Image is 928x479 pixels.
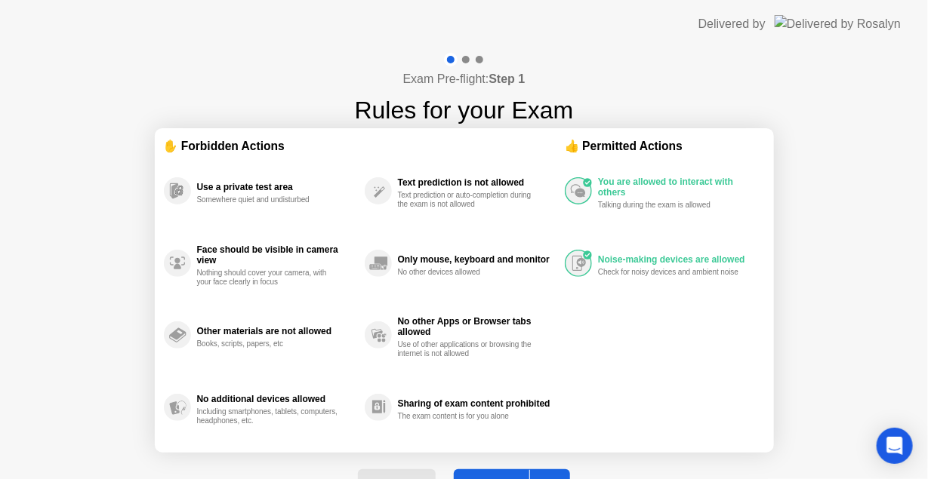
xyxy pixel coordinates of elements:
h4: Exam Pre-flight: [403,70,526,88]
div: Text prediction is not allowed [398,177,557,188]
div: Other materials are not allowed [197,326,357,336]
div: Use of other applications or browsing the internet is not allowed [398,340,541,358]
div: You are allowed to interact with others [598,177,757,198]
div: 👍 Permitted Actions [565,137,764,155]
div: Face should be visible in camera view [197,244,357,266]
div: Noise-making devices are allowed [598,254,757,265]
div: Sharing of exam content prohibited [398,398,557,409]
img: Delivered by Rosalyn [775,15,901,32]
div: Only mouse, keyboard and monitor [398,254,557,265]
h1: Rules for your Exam [355,92,574,128]
b: Step 1 [489,72,525,85]
div: Check for noisy devices and ambient noise [598,268,741,277]
div: Including smartphones, tablets, computers, headphones, etc. [197,407,340,425]
div: Delivered by [698,15,766,33]
div: Books, scripts, papers, etc [197,339,340,349]
div: No other devices allowed [398,268,541,277]
div: ✋ Forbidden Actions [164,137,566,155]
div: Use a private test area [197,182,357,192]
div: Open Intercom Messenger [877,428,913,464]
div: No additional devices allowed [197,394,357,404]
div: No other Apps or Browser tabs allowed [398,316,557,337]
div: Text prediction or auto-completion during the exam is not allowed [398,191,541,209]
div: Talking during the exam is allowed [598,201,741,210]
div: Somewhere quiet and undisturbed [197,195,340,204]
div: The exam content is for you alone [398,412,541,421]
div: Nothing should cover your camera, with your face clearly in focus [197,269,340,287]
